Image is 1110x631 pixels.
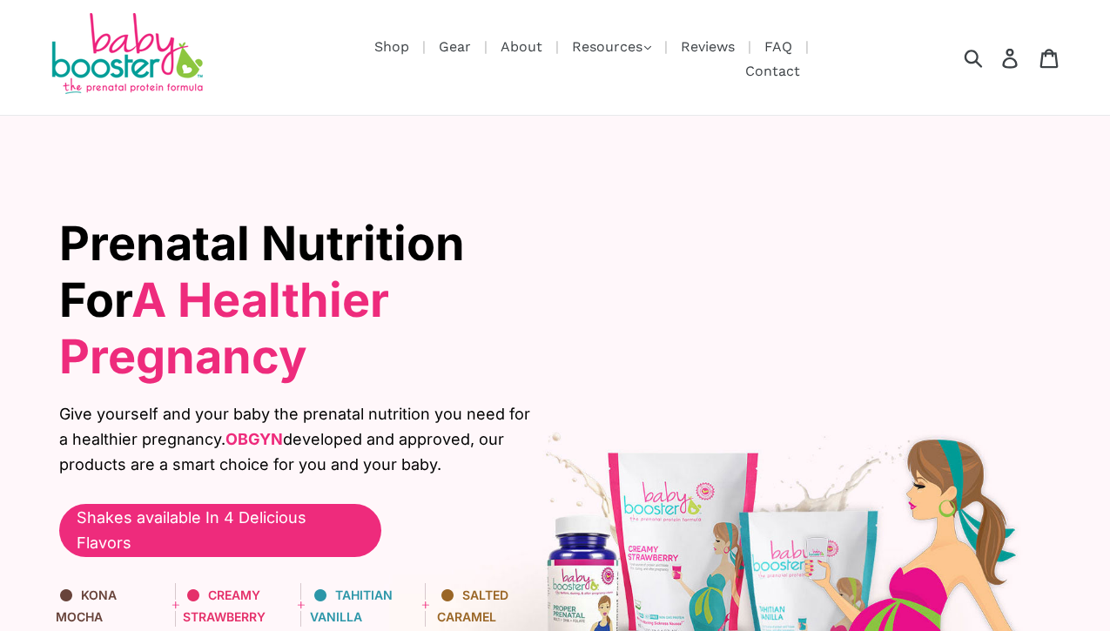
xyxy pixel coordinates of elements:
a: Gear [430,36,480,57]
span: Salted Caramel [437,587,508,623]
span: Give yourself and your baby the prenatal nutrition you need for a healthier pregnancy. developed ... [59,402,542,477]
button: Resources [563,34,660,60]
a: FAQ [756,36,801,57]
span: Tahitian Vanilla [310,587,393,623]
a: Contact [737,60,809,82]
a: About [492,36,551,57]
span: Creamy Strawberry [183,587,266,623]
span: KONA Mocha [56,587,117,623]
span: Shakes available In 4 Delicious Flavors [77,506,364,556]
span: A Healthier Pregnancy [59,272,389,385]
b: OBGYN [225,430,283,448]
input: Search [970,38,1018,77]
img: Baby Booster Prenatal Protein Supplements [48,13,205,97]
a: Shop [366,36,418,57]
span: Prenatal Nutrition For [59,215,465,385]
a: Reviews [672,36,743,57]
